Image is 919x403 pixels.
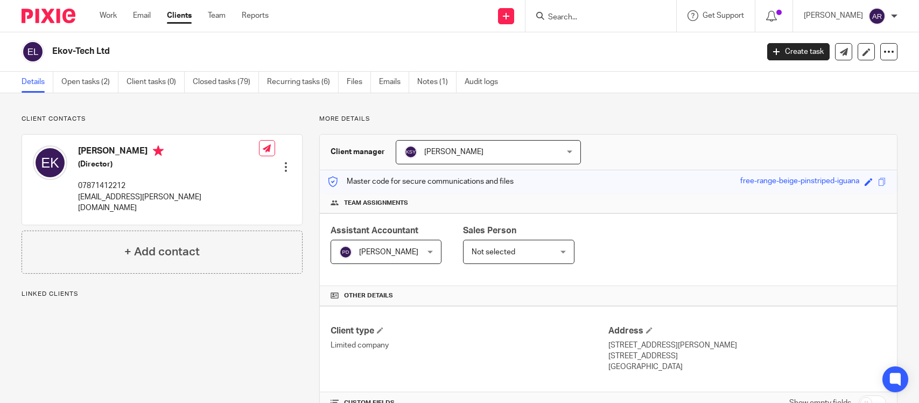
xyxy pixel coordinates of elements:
[608,325,886,337] h4: Address
[767,43,830,60] a: Create task
[740,176,859,188] div: free-range-beige-pinstriped-iguana
[465,72,506,93] a: Audit logs
[78,192,259,214] p: [EMAIL_ADDRESS][PERSON_NAME][DOMAIN_NAME]
[608,362,886,372] p: [GEOGRAPHIC_DATA]
[804,10,863,21] p: [PERSON_NAME]
[22,115,303,123] p: Client contacts
[379,72,409,93] a: Emails
[331,325,608,337] h4: Client type
[208,10,226,21] a: Team
[331,340,608,351] p: Limited company
[22,40,44,63] img: svg%3E
[404,145,417,158] img: svg%3E
[339,246,352,259] img: svg%3E
[52,46,611,57] h2: Ekov-Tech Ltd
[22,9,75,23] img: Pixie
[242,10,269,21] a: Reports
[22,290,303,298] p: Linked clients
[127,72,185,93] a: Client tasks (0)
[61,72,118,93] a: Open tasks (2)
[608,351,886,362] p: [STREET_ADDRESS]
[424,148,483,156] span: [PERSON_NAME]
[331,226,418,235] span: Assistant Accountant
[100,10,117,21] a: Work
[319,115,897,123] p: More details
[133,10,151,21] a: Email
[78,180,259,191] p: 07871412212
[193,72,259,93] a: Closed tasks (79)
[472,248,515,256] span: Not selected
[78,159,259,170] h5: (Director)
[153,145,164,156] i: Primary
[33,145,67,180] img: svg%3E
[267,72,339,93] a: Recurring tasks (6)
[608,340,886,351] p: [STREET_ADDRESS][PERSON_NAME]
[463,226,516,235] span: Sales Person
[868,8,886,25] img: svg%3E
[124,244,200,260] h4: + Add contact
[347,72,371,93] a: Files
[344,199,408,207] span: Team assignments
[703,12,744,19] span: Get Support
[359,248,418,256] span: [PERSON_NAME]
[417,72,457,93] a: Notes (1)
[167,10,192,21] a: Clients
[547,13,644,23] input: Search
[344,291,393,300] span: Other details
[328,176,514,187] p: Master code for secure communications and files
[78,145,259,159] h4: [PERSON_NAME]
[331,147,385,157] h3: Client manager
[22,72,53,93] a: Details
